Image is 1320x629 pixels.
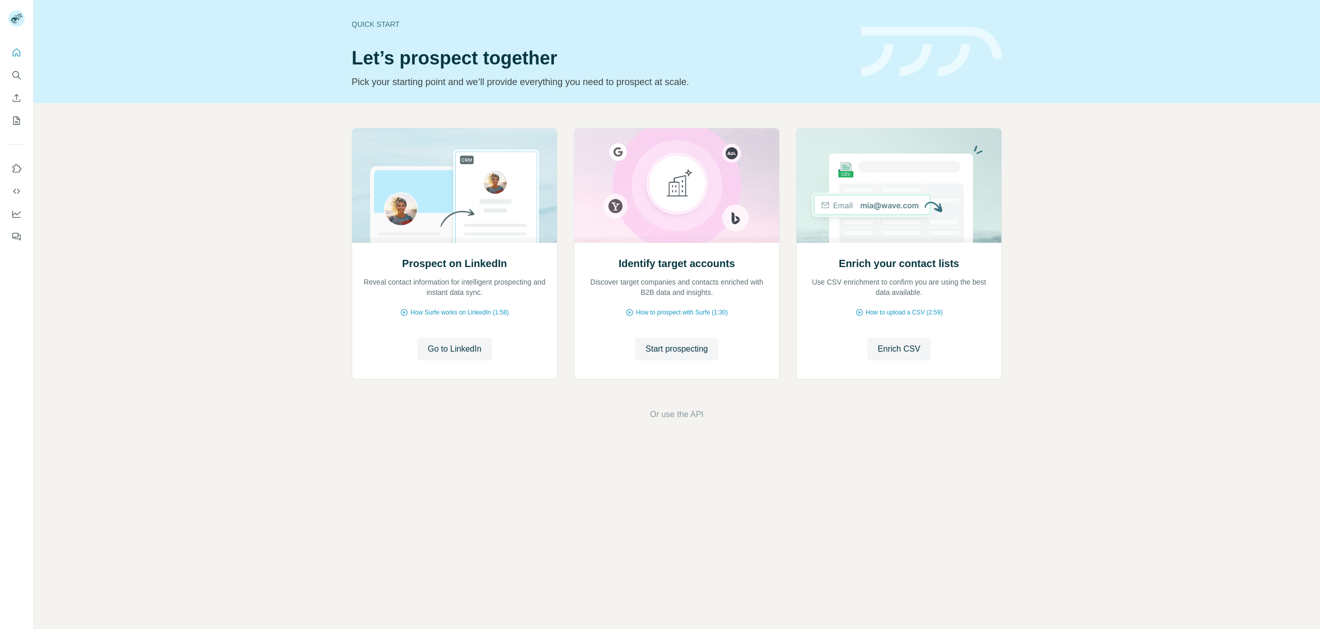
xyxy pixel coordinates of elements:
[574,128,780,243] img: Identify target accounts
[878,343,920,355] span: Enrich CSV
[362,277,547,297] p: Reveal contact information for intelligent prospecting and instant data sync.
[839,256,959,271] h2: Enrich your contact lists
[8,111,25,130] button: My lists
[8,159,25,178] button: Use Surfe on LinkedIn
[352,19,849,29] div: Quick start
[861,27,1002,77] img: banner
[8,89,25,107] button: Enrich CSV
[8,227,25,246] button: Feedback
[585,277,769,297] p: Discover target companies and contacts enriched with B2B data and insights.
[410,308,509,317] span: How Surfe works on LinkedIn (1:58)
[352,48,849,69] h1: Let’s prospect together
[650,408,703,421] button: Or use the API
[619,256,735,271] h2: Identify target accounts
[8,43,25,62] button: Quick start
[635,338,718,360] button: Start prospecting
[8,66,25,85] button: Search
[866,308,943,317] span: How to upload a CSV (2:59)
[352,128,557,243] img: Prospect on LinkedIn
[646,343,708,355] span: Start prospecting
[8,205,25,223] button: Dashboard
[402,256,507,271] h2: Prospect on LinkedIn
[427,343,481,355] span: Go to LinkedIn
[636,308,728,317] span: How to prospect with Surfe (1:30)
[807,277,991,297] p: Use CSV enrichment to confirm you are using the best data available.
[352,75,849,89] p: Pick your starting point and we’ll provide everything you need to prospect at scale.
[796,128,1002,243] img: Enrich your contact lists
[417,338,491,360] button: Go to LinkedIn
[867,338,931,360] button: Enrich CSV
[8,182,25,201] button: Use Surfe API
